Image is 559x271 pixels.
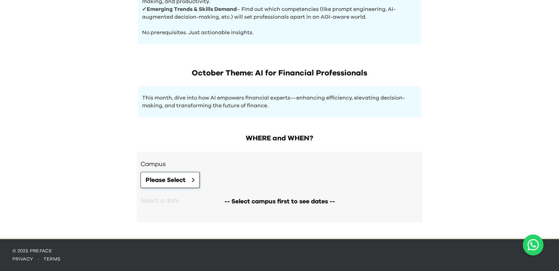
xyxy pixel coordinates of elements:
[146,175,186,185] span: Please Select
[137,133,422,144] h2: WHERE and WHEN?
[141,172,200,188] button: Please Select
[138,68,421,79] h1: October Theme: AI for Financial Professionals
[12,257,33,261] a: privacy
[224,197,335,206] span: -- Select campus first to see dates --
[12,248,547,254] p: © 2025 Preface
[142,94,417,110] p: This month, dive into how AI empowers financial experts—enhancing efficiency, elevating decision-...
[523,234,543,255] button: Open WhatsApp chat
[142,21,417,37] p: No prerequisites. Just actionable insights.
[147,7,237,12] b: Emerging Trends & Skills Demand
[523,234,543,255] a: Chat with us on WhatsApp
[33,257,43,261] span: ·
[141,159,418,169] h3: Campus
[142,5,417,21] p: ✔ – Find out which competencies (like prompt engineering, AI-augmented decision-making, etc.) wil...
[43,257,61,261] a: terms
